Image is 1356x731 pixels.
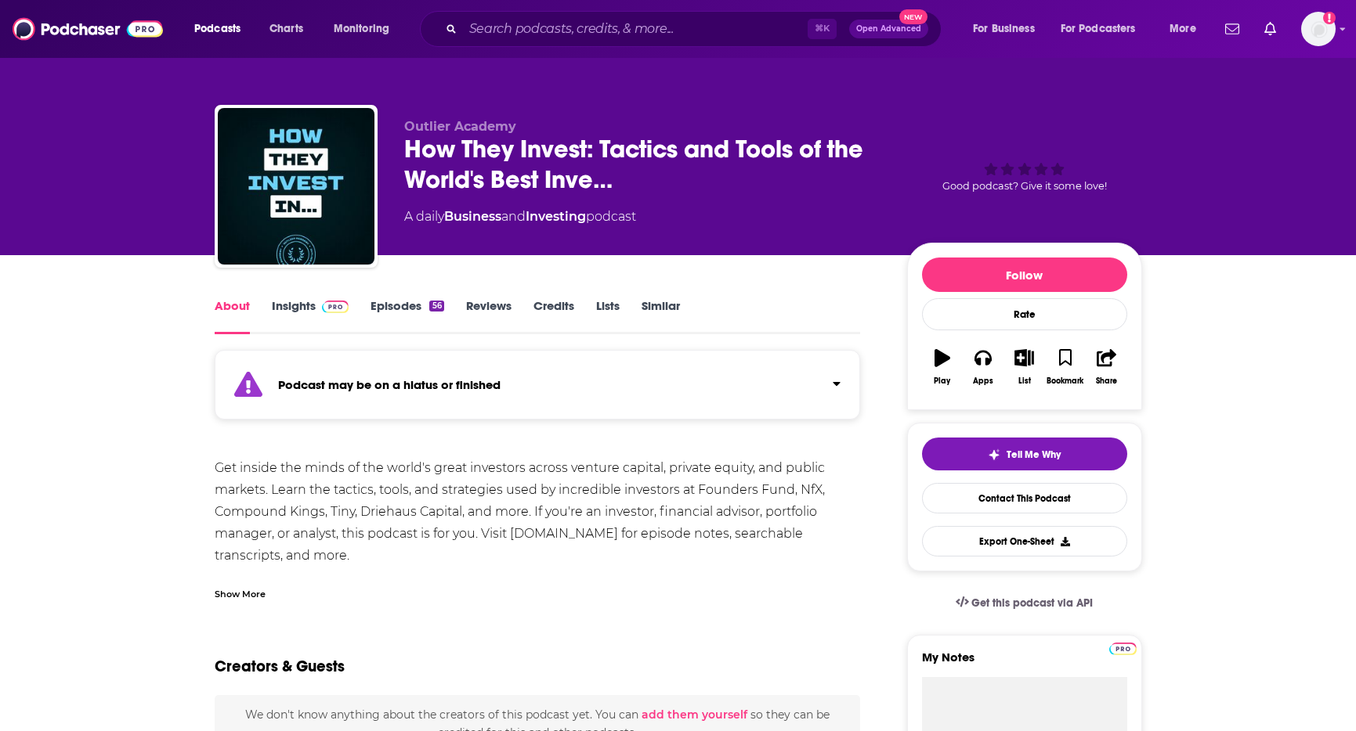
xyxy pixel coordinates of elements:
button: add them yourself [642,708,747,721]
a: About [215,298,250,334]
section: Click to expand status details [215,359,861,420]
span: More [1170,18,1196,40]
a: Show notifications dropdown [1258,16,1282,42]
a: Get this podcast via API [943,584,1106,622]
h2: Creators & Guests [215,657,345,676]
strong: Podcast may be on a hiatus or finished [278,377,501,392]
button: open menu [962,16,1054,41]
span: Logged in as OutCastPodChaser2 [1301,12,1336,46]
a: Credits [533,298,574,334]
a: Similar [642,298,680,334]
a: Business [444,209,501,224]
a: Episodes56 [371,298,443,334]
button: Play [922,339,963,395]
img: User Profile [1301,12,1336,46]
label: My Notes [922,650,1127,677]
img: Podchaser - Follow, Share and Rate Podcasts [13,14,163,44]
a: InsightsPodchaser Pro [272,298,349,334]
div: Bookmark [1047,376,1083,386]
button: Open AdvancedNew [849,20,928,38]
svg: Add a profile image [1323,12,1336,24]
button: Export One-Sheet [922,526,1127,556]
div: List [1018,376,1031,386]
a: Pro website [1109,640,1137,655]
a: Investing [526,209,586,224]
div: Play [934,376,950,386]
span: and [501,209,526,224]
button: Follow [922,257,1127,292]
span: For Podcasters [1061,18,1136,40]
span: Monitoring [334,18,389,40]
span: Get this podcast via API [971,596,1093,610]
a: Contact This Podcast [922,483,1127,513]
span: Open Advanced [856,25,921,33]
span: ⌘ K [808,19,837,39]
img: Podchaser Pro [322,301,349,313]
div: Search podcasts, credits, & more... [435,11,956,47]
button: Bookmark [1045,339,1086,395]
input: Search podcasts, credits, & more... [463,16,808,41]
div: Get inside the minds of the world's great investors across venture capital, private equity, and p... [215,457,861,610]
div: Good podcast? Give it some love! [907,119,1142,216]
div: A daily podcast [404,207,636,226]
div: Rate [922,298,1127,330]
button: List [1003,339,1044,395]
a: Show notifications dropdown [1219,16,1246,42]
span: For Business [973,18,1035,40]
button: open menu [183,16,261,41]
button: Apps [963,339,1003,395]
button: Show profile menu [1301,12,1336,46]
a: Reviews [466,298,512,334]
button: tell me why sparkleTell Me Why [922,438,1127,470]
img: tell me why sparkle [988,448,1000,461]
button: Share [1086,339,1126,395]
a: Lists [596,298,620,334]
span: Outlier Academy [404,119,516,134]
img: How They Invest: Tactics and Tools of the World's Best Investors [218,108,374,265]
div: 56 [429,301,443,311]
span: Podcasts [194,18,240,40]
a: Charts [259,16,313,41]
span: New [899,9,928,24]
span: Good podcast? Give it some love! [942,180,1107,192]
div: Share [1096,376,1117,386]
span: Charts [269,18,303,40]
span: Tell Me Why [1007,448,1061,461]
button: open menu [1050,16,1159,41]
img: Podchaser Pro [1109,643,1137,655]
div: Apps [973,376,993,386]
button: open menu [1159,16,1216,41]
button: open menu [323,16,410,41]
